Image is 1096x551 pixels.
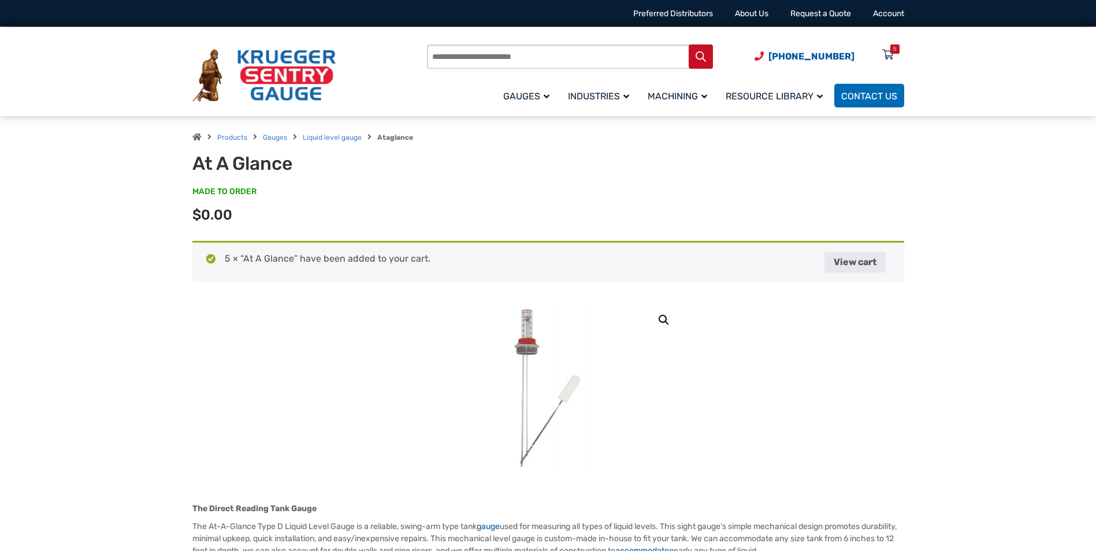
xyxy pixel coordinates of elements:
a: Resource Library [719,82,834,109]
span: Gauges [503,91,549,102]
span: Contact Us [841,91,897,102]
img: At A Glance [478,300,617,474]
div: 5 × “At A Glance” have been added to your cart. [192,241,904,282]
a: Account [873,9,904,18]
span: Resource Library [726,91,823,102]
strong: The Direct Reading Tank Gauge [192,504,317,513]
a: Gauges [496,82,561,109]
a: Machining [641,82,719,109]
a: Preferred Distributors [633,9,713,18]
span: [PHONE_NUMBER] [768,51,854,62]
a: Gauges [263,133,287,142]
h1: At A Glance [192,152,477,174]
a: Industries [561,82,641,109]
a: About Us [735,9,768,18]
a: Phone Number (920) 434-8860 [755,49,854,64]
a: Products [217,133,247,142]
div: 5 [893,44,897,54]
a: Contact Us [834,84,904,107]
strong: Ataglance [377,133,413,142]
img: Krueger Sentry Gauge [192,49,336,102]
span: $0.00 [192,207,232,223]
a: View cart [824,252,886,273]
a: gauge [477,522,500,531]
a: View full-screen image gallery [653,310,674,330]
a: Liquid level gauge [303,133,362,142]
span: Machining [648,91,707,102]
a: Request a Quote [790,9,851,18]
span: Industries [568,91,629,102]
span: MADE TO ORDER [192,186,257,198]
